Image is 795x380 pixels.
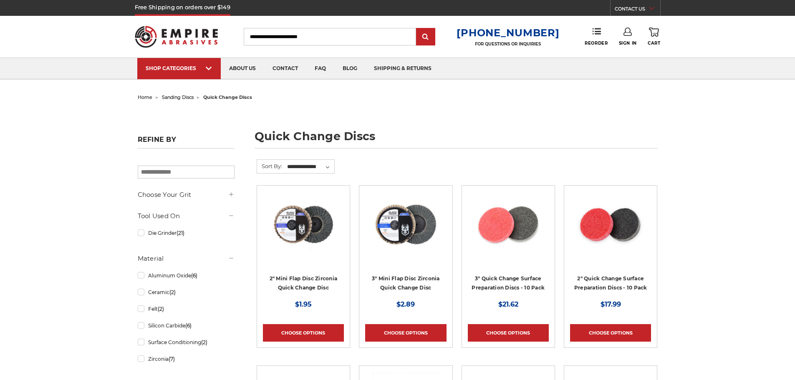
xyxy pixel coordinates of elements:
[585,40,608,46] span: Reorder
[138,254,235,264] h5: Material
[619,40,637,46] span: Sign In
[203,94,252,100] span: quick change discs
[138,335,235,350] a: Surface Conditioning(2)
[270,275,338,291] a: 2" Mini Flap Disc Zirconia Quick Change Disc
[570,324,651,342] a: Choose Options
[263,191,344,272] a: Black Hawk Abrasives 2-inch Zirconia Flap Disc with 60 Grit Zirconia for Smooth Finishing
[138,94,152,100] a: home
[263,324,344,342] a: Choose Options
[468,324,549,342] a: Choose Options
[138,352,235,366] a: Zirconia(7)
[396,300,415,308] span: $2.89
[457,41,559,47] p: FOR QUESTIONS OR INQUIRIES
[365,324,446,342] a: Choose Options
[577,191,644,258] img: 2 inch surface preparation discs
[138,268,235,283] a: Aluminum Oxide(6)
[498,300,518,308] span: $21.62
[264,58,306,79] a: contact
[306,58,334,79] a: faq
[158,306,164,312] span: (2)
[138,136,235,148] h5: Refine by
[372,275,440,291] a: 3" Mini Flap Disc Zirconia Quick Change Disc
[162,94,194,100] a: sanding discs
[201,339,207,345] span: (2)
[417,29,434,45] input: Submit
[365,191,446,272] a: BHA 3" Quick Change 60 Grit Flap Disc for Fine Grinding and Finishing
[366,58,440,79] a: shipping & returns
[185,322,192,329] span: (6)
[138,318,235,333] a: Silicon Carbide(6)
[135,20,218,53] img: Empire Abrasives
[169,356,175,362] span: (7)
[468,191,549,272] a: 3 inch surface preparation discs
[457,27,559,39] a: [PHONE_NUMBER]
[585,28,608,45] a: Reorder
[648,40,660,46] span: Cart
[146,65,212,71] div: SHOP CATEGORIES
[257,160,282,172] label: Sort By:
[475,191,542,258] img: 3 inch surface preparation discs
[221,58,264,79] a: about us
[574,275,647,291] a: 2" Quick Change Surface Preparation Discs - 10 Pack
[286,161,334,173] select: Sort By:
[334,58,366,79] a: blog
[601,300,621,308] span: $17.99
[615,4,660,16] a: CONTACT US
[169,289,176,295] span: (2)
[270,191,337,258] img: Black Hawk Abrasives 2-inch Zirconia Flap Disc with 60 Grit Zirconia for Smooth Finishing
[138,211,235,221] h5: Tool Used On
[472,275,545,291] a: 3" Quick Change Surface Preparation Discs - 10 Pack
[138,226,235,240] a: Die Grinder(21)
[372,191,439,258] img: BHA 3" Quick Change 60 Grit Flap Disc for Fine Grinding and Finishing
[138,285,235,299] a: Ceramic(2)
[191,272,197,279] span: (6)
[570,191,651,272] a: 2 inch surface preparation discs
[255,131,658,148] h1: quick change discs
[648,28,660,46] a: Cart
[138,302,235,316] a: Felt(2)
[138,190,235,200] h5: Choose Your Grit
[177,230,184,236] span: (21)
[295,300,312,308] span: $1.95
